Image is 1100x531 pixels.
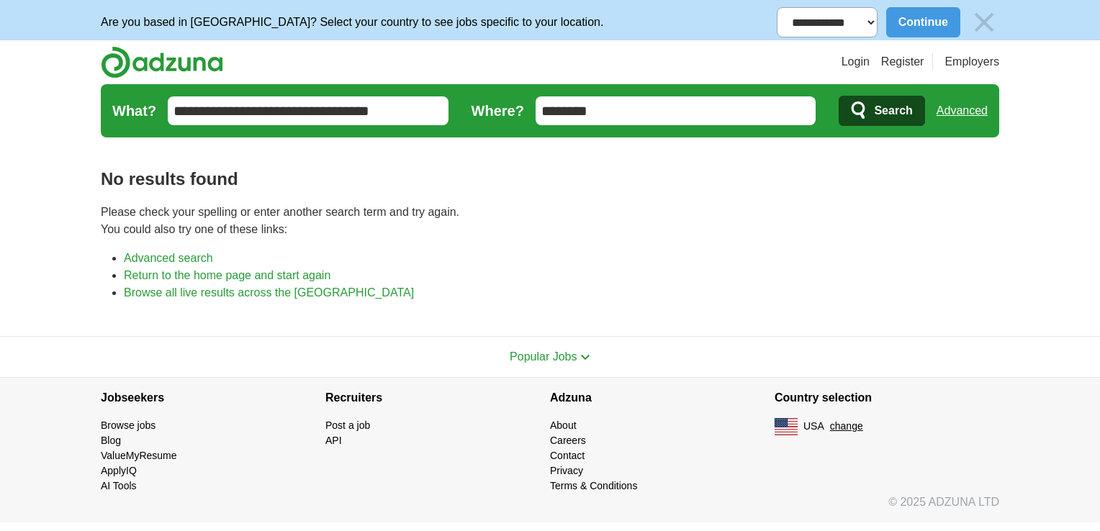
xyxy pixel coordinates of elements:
[101,419,155,431] a: Browse jobs
[881,53,924,71] a: Register
[580,354,590,360] img: toggle icon
[124,286,414,299] a: Browse all live results across the [GEOGRAPHIC_DATA]
[775,378,999,418] h4: Country selection
[842,53,870,71] a: Login
[550,480,637,491] a: Terms & Conditions
[124,252,213,264] a: Advanced search
[101,14,603,31] p: Are you based in [GEOGRAPHIC_DATA]? Select your country to see jobs specific to your location.
[775,418,798,435] img: US flag
[325,419,370,431] a: Post a job
[325,435,342,446] a: API
[830,419,863,434] button: change
[550,435,586,446] a: Careers
[874,96,912,125] span: Search
[550,419,577,431] a: About
[101,465,137,476] a: ApplyIQ
[945,53,999,71] a: Employers
[89,494,1011,522] div: © 2025 ADZUNA LTD
[969,7,999,37] img: icon_close_no_bg.svg
[550,465,583,476] a: Privacy
[510,350,577,363] span: Popular Jobs
[101,450,177,461] a: ValueMyResume
[101,46,223,78] img: Adzuna logo
[101,435,121,446] a: Blog
[101,480,137,491] a: AI Tools
[472,100,524,122] label: Where?
[101,204,999,238] p: Please check your spelling or enter another search term and try again. You could also try one of ...
[803,419,824,434] span: USA
[112,100,156,122] label: What?
[124,269,330,281] a: Return to the home page and start again
[937,96,988,125] a: Advanced
[839,96,924,126] button: Search
[101,166,999,192] h1: No results found
[550,450,585,461] a: Contact
[886,7,960,37] button: Continue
